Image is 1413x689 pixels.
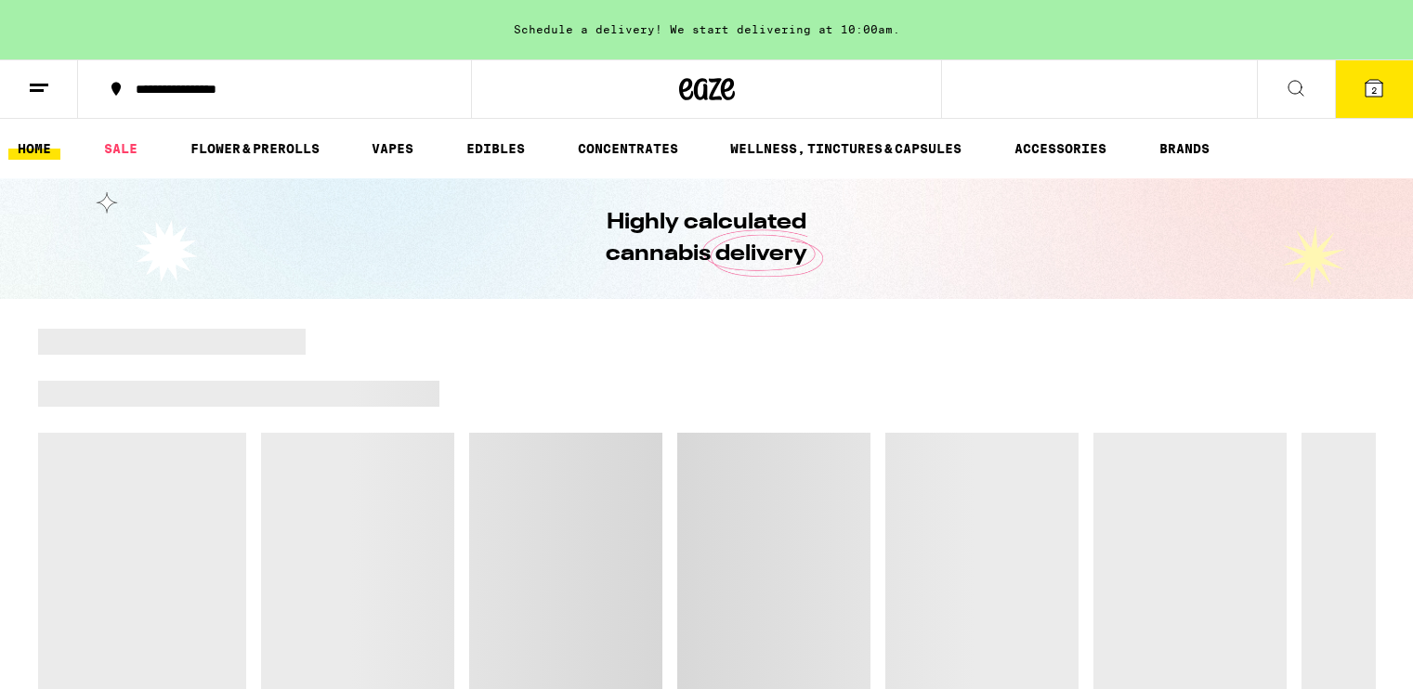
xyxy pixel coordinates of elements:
a: VAPES [362,137,423,160]
button: BRANDS [1150,137,1219,160]
a: WELLNESS, TINCTURES & CAPSULES [721,137,971,160]
span: 2 [1371,84,1377,96]
a: ACCESSORIES [1005,137,1116,160]
h1: Highly calculated cannabis delivery [554,207,860,270]
a: HOME [8,137,60,160]
button: 2 [1335,60,1413,118]
a: CONCENTRATES [569,137,687,160]
a: EDIBLES [457,137,534,160]
a: FLOWER & PREROLLS [181,137,329,160]
a: SALE [95,137,147,160]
